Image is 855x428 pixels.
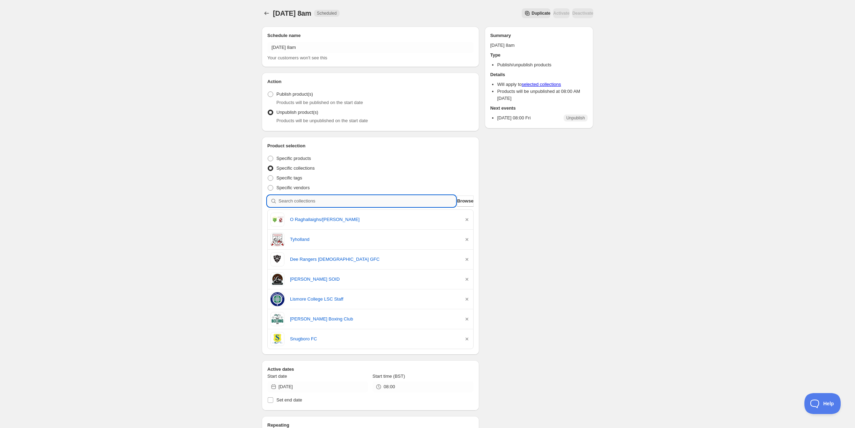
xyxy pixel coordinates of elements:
[566,115,585,121] span: Unpublish
[522,82,561,87] a: selected collections
[490,71,588,78] h2: Details
[290,296,458,303] a: Lismore College LSC Staff
[290,316,458,323] a: [PERSON_NAME] Boxing Club
[276,165,315,171] span: Specific collections
[278,195,456,207] input: Search collections
[276,397,302,403] span: Set end date
[276,185,310,190] span: Specific vendors
[276,156,311,161] span: Specific products
[457,195,474,207] button: Browse
[267,55,327,60] span: Your customers won't see this
[490,105,588,112] h2: Next events
[262,8,272,18] button: Schedules
[804,393,841,414] iframe: Toggle Customer Support
[276,118,368,123] span: Products will be unpublished on the start date
[276,175,302,180] span: Specific tags
[372,374,405,379] span: Start time (BST)
[497,81,588,88] li: Will apply to
[490,52,588,59] h2: Type
[490,32,588,39] h2: Summary
[290,216,458,223] a: O Raghallaighs/[PERSON_NAME]
[290,276,458,283] a: [PERSON_NAME] SOID
[290,256,458,263] a: Dee Rangers [DEMOGRAPHIC_DATA] GFC
[267,374,287,379] span: Start date
[273,9,311,17] span: [DATE] 8am
[497,115,531,121] p: [DATE] 08:00 Fri
[317,10,337,16] span: Scheduled
[290,335,458,342] a: Snugboro FC
[267,78,474,85] h2: Action
[522,8,550,18] button: Secondary action label
[276,110,318,115] span: Unpublish product(s)
[276,91,313,97] span: Publish product(s)
[497,88,588,102] li: Products will be unpublished at 08:00 AM [DATE]
[490,42,588,49] p: [DATE] 8am
[267,366,474,373] h2: Active dates
[290,236,458,243] a: Tyholland
[457,198,474,205] span: Browse
[497,61,588,68] li: Publish/unpublish products
[276,100,363,105] span: Products will be published on the start date
[267,142,474,149] h2: Product selection
[531,10,550,16] span: Duplicate
[267,32,474,39] h2: Schedule name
